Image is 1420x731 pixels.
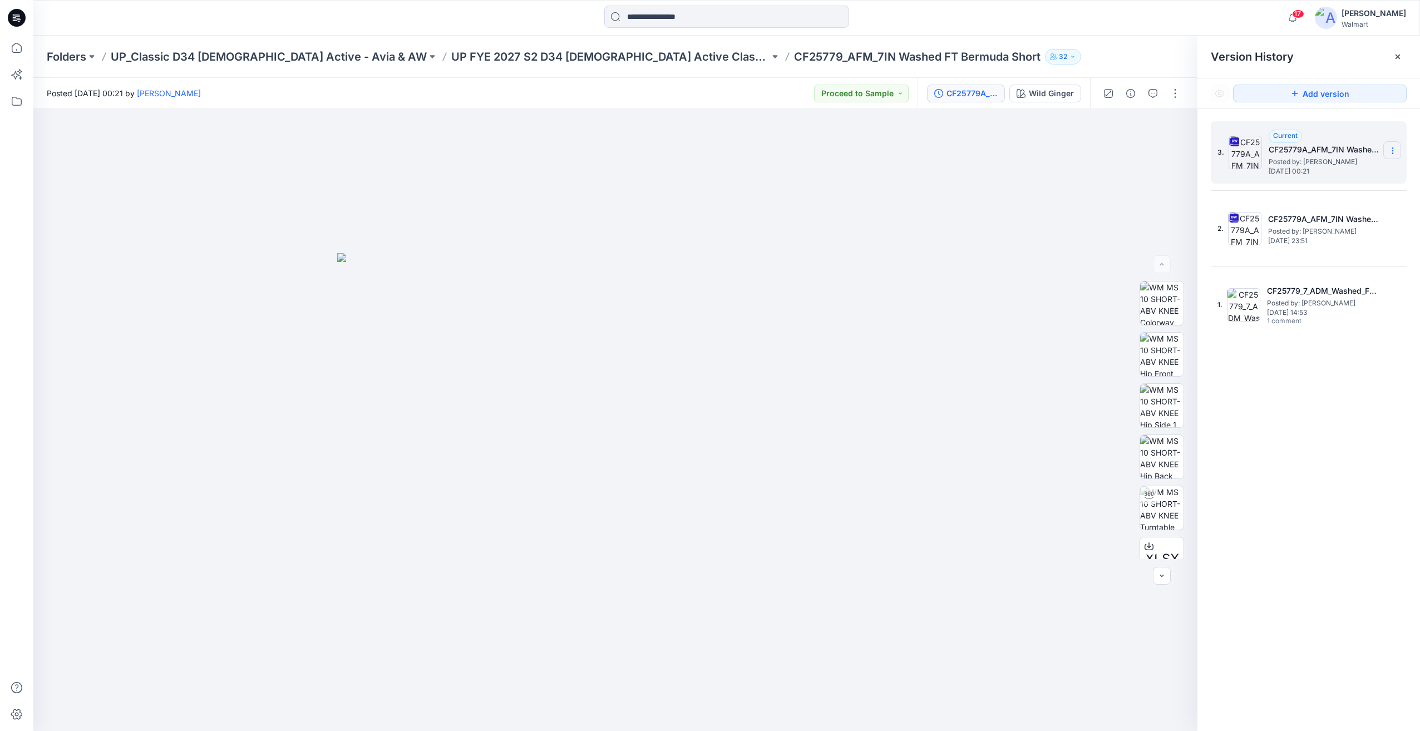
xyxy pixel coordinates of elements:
[1140,281,1184,325] img: WM MS 10 SHORT-ABV KNEE Colorway wo Avatar
[946,87,998,100] div: CF25779A_AFM_7IN Washed FT Bermuda Short 29AUG25
[1145,549,1179,569] span: XLSX
[451,49,770,65] a: UP FYE 2027 S2 D34 [DEMOGRAPHIC_DATA] Active Classic
[1342,7,1406,20] div: [PERSON_NAME]
[1267,298,1378,309] span: Posted by: Rajesh Kumar
[1393,52,1402,61] button: Close
[1268,213,1379,226] h5: CF25779A_AFM_7IN Washed FT Bermuda Short 29AUG25
[1229,136,1262,169] img: CF25779A_AFM_7IN Washed FT Bermuda Short 29AUG25
[1268,237,1379,245] span: [DATE] 23:51
[1269,156,1380,167] span: Posted by: Chantal Blommerde
[1267,309,1378,317] span: [DATE] 14:53
[111,49,427,65] a: UP_Classic D34 [DEMOGRAPHIC_DATA] Active - Avia & AW
[1029,87,1074,100] div: Wild Ginger
[337,253,894,731] img: eyJhbGciOiJIUzI1NiIsImtpZCI6IjAiLCJzbHQiOiJzZXMiLCJ0eXAiOiJKV1QifQ.eyJkYXRhIjp7InR5cGUiOiJzdG9yYW...
[1140,384,1184,427] img: WM MS 10 SHORT-ABV KNEE Hip Side 1 wo Avatar
[1211,50,1294,63] span: Version History
[1273,131,1298,140] span: Current
[1140,486,1184,530] img: WM MS 10 SHORT-ABV KNEE Turntable with Avatar
[1267,317,1345,326] span: 1 comment
[137,88,201,98] a: [PERSON_NAME]
[1268,226,1379,237] span: Posted by: Chantal Blommerde
[1217,300,1222,310] span: 1.
[1233,85,1407,102] button: Add version
[1269,143,1380,156] h5: CF25779A_AFM_7IN Washed FT Bermuda Short 29AUG25
[1140,435,1184,478] img: WM MS 10 SHORT-ABV KNEE Hip Back wo Avatar
[1269,167,1380,175] span: [DATE] 00:21
[1315,7,1337,29] img: avatar
[1342,20,1406,28] div: Walmart
[1045,49,1081,65] button: 32
[1122,85,1140,102] button: Details
[1228,212,1261,245] img: CF25779A_AFM_7IN Washed FT Bermuda Short 29AUG25
[1211,85,1229,102] button: Show Hidden Versions
[1140,333,1184,376] img: WM MS 10 SHORT-ABV KNEE Hip Front wo Avatar
[1292,9,1304,18] span: 17
[1217,147,1224,157] span: 3.
[47,49,86,65] a: Folders
[1267,284,1378,298] h5: CF25779_7_ADM_Washed_FT_Bermuda_Short_OPT-A
[1009,85,1081,102] button: Wild Ginger
[1059,51,1067,63] p: 32
[47,87,201,99] span: Posted [DATE] 00:21 by
[927,85,1005,102] button: CF25779A_AFM_7IN Washed FT Bermuda Short [DATE]
[794,49,1041,65] p: CF25779_AFM_7IN Washed FT Bermuda Short
[1227,288,1260,322] img: CF25779_7_ADM_Washed_FT_Bermuda_Short_OPT-A
[1217,224,1224,234] span: 2.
